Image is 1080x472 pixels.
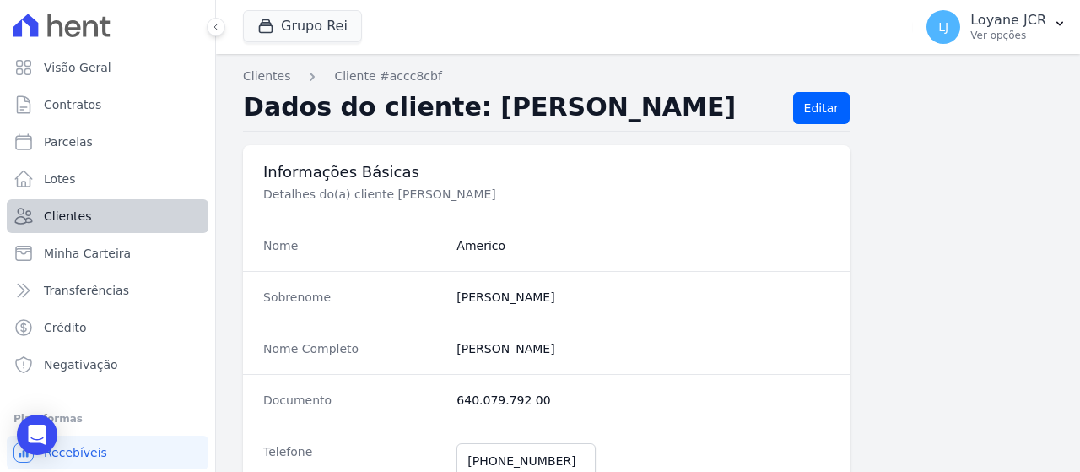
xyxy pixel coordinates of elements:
span: Recebíveis [44,444,107,461]
button: Grupo Rei [243,10,362,42]
dt: Documento [263,392,443,409]
a: Visão Geral [7,51,208,84]
nav: Breadcrumb [243,68,1053,85]
span: Lotes [44,171,76,187]
dd: [PERSON_NAME] [456,289,830,306]
a: Clientes [7,199,208,233]
span: Transferências [44,282,129,299]
span: Negativação [44,356,118,373]
span: Parcelas [44,133,93,150]
a: Crédito [7,311,208,345]
h2: Dados do cliente: [PERSON_NAME] [243,92,780,124]
p: Loyane JCR [970,12,1046,29]
p: Ver opções [970,29,1046,42]
h3: Informações Básicas [263,162,830,182]
span: Visão Geral [44,59,111,76]
a: Minha Carteira [7,236,208,270]
a: Contratos [7,88,208,122]
span: Minha Carteira [44,245,131,262]
div: Plataformas [13,409,202,429]
p: Detalhes do(a) cliente [PERSON_NAME] [263,186,830,203]
dt: Sobrenome [263,289,443,306]
a: Negativação [7,348,208,382]
dt: Nome Completo [263,340,443,357]
a: Editar [793,92,850,124]
a: Clientes [243,68,290,85]
a: Lotes [7,162,208,196]
a: Parcelas [7,125,208,159]
span: Clientes [44,208,91,225]
span: Crédito [44,319,87,336]
dd: 640.079.792 00 [456,392,830,409]
a: Recebíveis [7,436,208,469]
a: Transferências [7,274,208,307]
button: LJ Loyane JCR Ver opções [913,3,1080,51]
dd: Americo [456,237,830,254]
div: Open Intercom Messenger [17,415,57,455]
dt: Nome [263,237,443,254]
a: Cliente #accc8cbf [334,68,441,85]
dd: [PERSON_NAME] [456,340,830,357]
span: Contratos [44,96,101,113]
span: LJ [938,21,948,33]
